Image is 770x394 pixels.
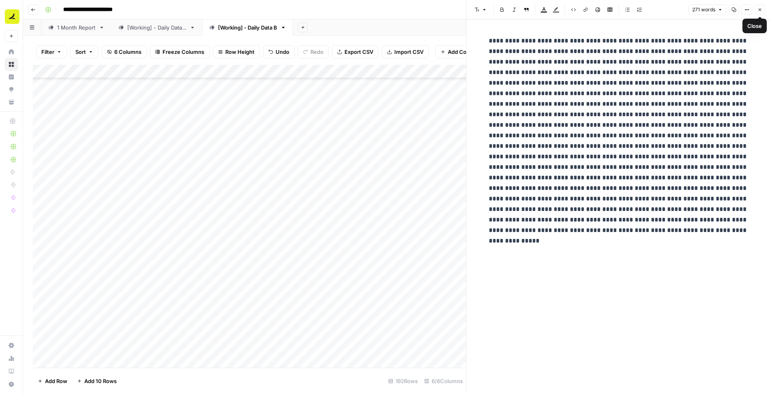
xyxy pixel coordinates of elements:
[225,48,255,56] span: Row Height
[344,48,373,56] span: Export CSV
[435,45,484,58] button: Add Column
[41,19,111,36] a: 1 Month Report
[310,48,323,56] span: Redo
[5,365,18,378] a: Learning Hub
[448,48,479,56] span: Add Column
[84,377,117,385] span: Add 10 Rows
[127,23,186,32] div: [Working] - Daily Data A
[213,45,260,58] button: Row Height
[298,45,329,58] button: Redo
[276,48,289,56] span: Undo
[692,6,715,13] span: 271 words
[75,48,86,56] span: Sort
[5,339,18,352] a: Settings
[5,83,18,96] a: Opportunities
[5,352,18,365] a: Usage
[57,23,96,32] div: 1 Month Report
[163,48,204,56] span: Freeze Columns
[5,378,18,391] button: Help + Support
[218,23,277,32] div: [Working] - Daily Data B
[382,45,429,58] button: Import CSV
[5,9,19,24] img: Ramp Logo
[394,48,423,56] span: Import CSV
[114,48,141,56] span: 6 Columns
[45,377,67,385] span: Add Row
[263,45,295,58] button: Undo
[5,58,18,71] a: Browse
[202,19,293,36] a: [Working] - Daily Data B
[111,19,202,36] a: [Working] - Daily Data A
[102,45,147,58] button: 6 Columns
[150,45,210,58] button: Freeze Columns
[5,70,18,83] a: Insights
[70,45,98,58] button: Sort
[332,45,379,58] button: Export CSV
[385,375,421,388] div: 192 Rows
[421,375,466,388] div: 6/6 Columns
[689,4,726,15] button: 271 words
[5,45,18,58] a: Home
[36,45,67,58] button: Filter
[5,96,18,109] a: Your Data
[72,375,122,388] button: Add 10 Rows
[41,48,54,56] span: Filter
[33,375,72,388] button: Add Row
[5,6,18,27] button: Workspace: Ramp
